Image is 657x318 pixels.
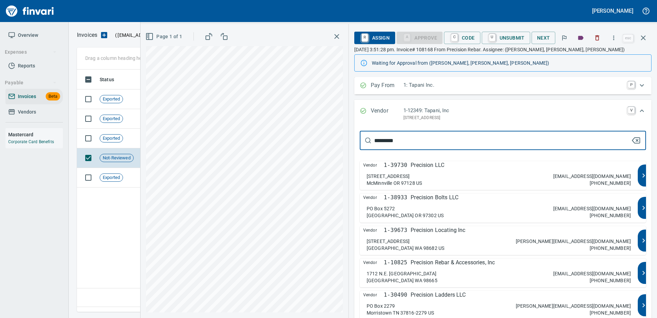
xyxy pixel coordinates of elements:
[5,89,63,104] a: InvoicesBeta
[628,81,635,88] a: P
[367,270,436,277] p: 1712 N.E. [GEOGRAPHIC_DATA]
[557,30,572,45] button: Flag
[606,30,621,45] button: More
[354,77,652,94] div: Expand
[46,93,60,100] span: Beta
[5,78,57,87] span: Payable
[363,258,384,267] span: Vendor
[5,104,63,120] a: Vendors
[403,115,624,121] p: [STREET_ADDRESS]
[487,32,525,44] span: Unsubmit
[360,161,646,190] button: Vendor1-39730Precision LLC[STREET_ADDRESS]McMinnville OR 97128 US[EMAIL_ADDRESS][DOMAIN_NAME][PHO...
[384,226,407,234] p: 1-39673
[77,31,97,39] p: Invoices
[2,76,59,89] button: Payable
[8,139,54,144] a: Corporate Card Benefits
[403,107,624,115] p: 1-12349: Tapani, Inc
[144,30,185,43] button: Page 1 of 1
[482,32,530,44] button: UUnsubmit
[100,96,123,103] span: Exported
[590,212,631,219] p: [PHONE_NUMBER]
[590,30,605,45] button: Discard
[553,270,631,277] p: [EMAIL_ADDRESS][DOMAIN_NAME]
[403,81,624,89] p: 1: Tapani Inc.
[367,309,434,316] p: Morristown TN 37816-2279 US
[553,205,631,212] p: [EMAIL_ADDRESS][DOMAIN_NAME]
[444,32,480,44] button: CCode
[516,303,631,309] p: [PERSON_NAME][EMAIL_ADDRESS][DOMAIN_NAME]
[97,31,111,39] button: Upload an Invoice
[77,31,97,39] nav: breadcrumb
[367,212,444,219] p: [GEOGRAPHIC_DATA] OR 97302 US
[590,277,631,284] p: [PHONE_NUMBER]
[592,7,633,14] h5: [PERSON_NAME]
[628,107,635,114] a: V
[384,291,407,299] p: 1-30490
[360,32,390,44] span: Assign
[5,28,63,43] a: Overview
[5,58,63,74] a: Reports
[100,75,114,84] span: Status
[100,116,123,122] span: Exported
[360,226,646,255] button: Vendor1-39673Precision Locating Inc[STREET_ADDRESS][GEOGRAPHIC_DATA] WA 98682 US[PERSON_NAME][EMA...
[367,173,410,180] p: [STREET_ADDRESS]
[397,34,443,40] div: Coding Required
[623,34,633,42] a: esc
[8,131,63,138] h6: Mastercard
[4,3,56,19] img: Finvari
[363,226,384,234] span: Vendor
[360,258,646,287] button: Vendor1-10825Precision Rebar & Accessories, Inc1712 N.E. [GEOGRAPHIC_DATA][GEOGRAPHIC_DATA] WA 98...
[367,205,395,212] p: PO Box 5272
[18,108,36,116] span: Vendors
[367,303,395,309] p: PO Box 2279
[489,34,495,41] a: U
[360,193,646,222] button: Vendor1-38933Precision Bolts LLCPO Box 5272[GEOGRAPHIC_DATA] OR 97302 US[EMAIL_ADDRESS][DOMAIN_NA...
[367,277,437,284] p: [GEOGRAPHIC_DATA] WA 98665
[573,30,588,45] button: Labels
[100,135,123,142] span: Exported
[411,161,444,169] p: Precision LLC
[363,193,384,202] span: Vendor
[111,32,198,39] p: ( )
[367,245,444,252] p: [GEOGRAPHIC_DATA] WA 98682 US
[451,34,458,41] a: C
[411,291,466,299] p: Precision Ladders LLC
[411,226,465,234] p: Precision Locating Inc
[100,75,123,84] span: Status
[411,193,458,202] p: Precision Bolts LLC
[100,155,133,161] span: Not-Reviewed
[361,34,368,41] a: R
[590,180,631,187] p: [PHONE_NUMBER]
[537,34,550,42] span: Next
[590,6,635,16] button: [PERSON_NAME]
[100,174,123,181] span: Exported
[363,161,384,169] span: Vendor
[18,62,35,70] span: Reports
[147,32,182,41] span: Page 1 of 1
[2,46,59,59] button: Expenses
[621,30,652,46] span: Close invoice
[5,48,57,56] span: Expenses
[354,46,652,53] p: [DATE] 3:51:28 pm. Invoice# 108168 From Precision Rebar. Assignee: ([PERSON_NAME], [PERSON_NAME],...
[532,32,556,44] button: Next
[85,55,186,62] p: Drag a column heading here to group the table
[590,245,631,252] p: [PHONE_NUMBER]
[354,100,652,128] div: Expand
[371,81,403,90] p: Pay From
[18,31,38,40] span: Overview
[516,238,631,245] p: [PERSON_NAME][EMAIL_ADDRESS][DOMAIN_NAME]
[384,193,407,202] p: 1-38933
[367,238,410,245] p: [STREET_ADDRESS]
[449,32,475,44] span: Code
[367,180,422,187] p: McMinnville OR 97128 US
[590,309,631,316] p: [PHONE_NUMBER]
[18,92,36,101] span: Invoices
[411,258,495,267] p: Precision Rebar & Accessories, Inc
[354,32,395,44] button: RAssign
[117,32,196,39] span: [EMAIL_ADDRESS][DOMAIN_NAME]
[384,161,407,169] p: 1-39730
[372,57,646,69] div: Waiting for Approval from ([PERSON_NAME], [PERSON_NAME], [PERSON_NAME])
[553,173,631,180] p: [EMAIL_ADDRESS][DOMAIN_NAME]
[363,291,384,299] span: Vendor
